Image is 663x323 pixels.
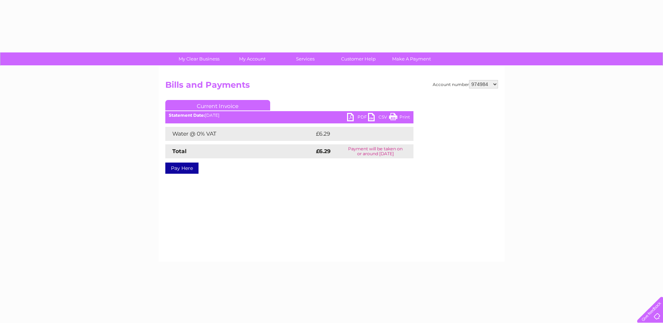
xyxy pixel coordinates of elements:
strong: Total [172,148,187,155]
a: Customer Help [330,52,387,65]
b: Statement Date: [169,113,205,118]
a: Pay Here [165,163,199,174]
td: Water @ 0% VAT [165,127,314,141]
a: Current Invoice [165,100,270,110]
div: [DATE] [165,113,413,118]
a: My Clear Business [170,52,228,65]
td: £6.29 [314,127,397,141]
h2: Bills and Payments [165,80,498,93]
a: CSV [368,113,389,123]
a: Services [276,52,334,65]
a: Make A Payment [383,52,440,65]
a: Print [389,113,410,123]
strong: £6.29 [316,148,331,155]
a: My Account [223,52,281,65]
div: Account number [433,80,498,88]
td: Payment will be taken on or around [DATE] [338,144,413,158]
a: PDF [347,113,368,123]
